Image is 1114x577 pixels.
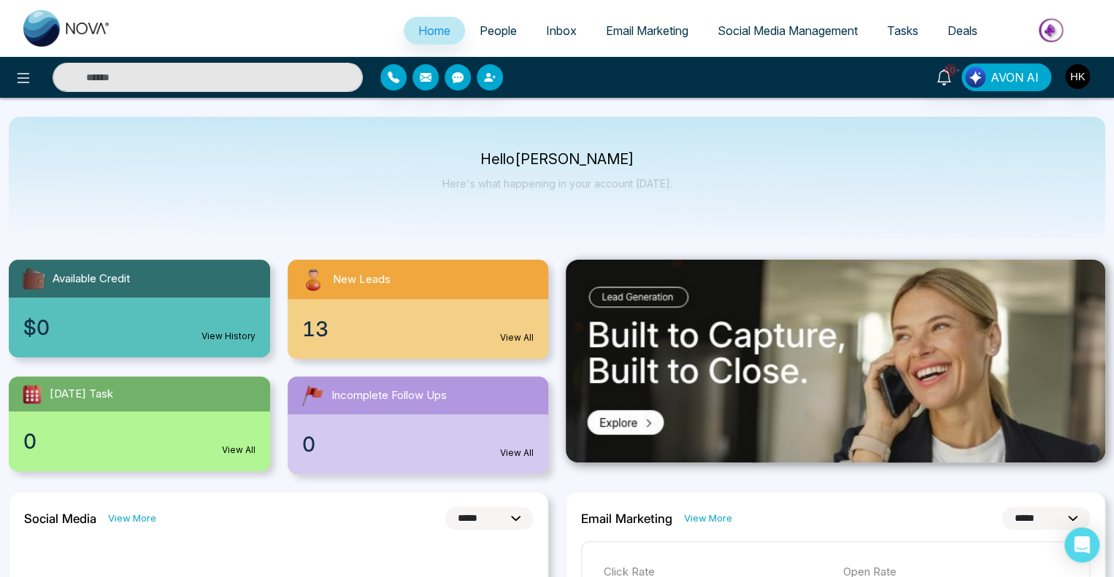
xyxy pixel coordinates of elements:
span: 0 [302,429,315,460]
a: View History [201,330,256,343]
span: Inbox [546,23,577,38]
p: Hello [PERSON_NAME] [442,153,672,166]
img: newLeads.svg [299,266,327,293]
p: Here's what happening in your account [DATE]. [442,177,672,190]
img: Market-place.gif [999,14,1105,47]
span: Deals [948,23,977,38]
h2: Email Marketing [581,511,672,526]
a: Incomplete Follow Ups0View All [279,376,558,474]
span: Tasks [887,23,918,38]
img: todayTask.svg [20,382,44,406]
a: People [465,17,531,44]
span: New Leads [333,271,391,288]
img: User Avatar [1065,64,1090,89]
span: 13 [302,314,329,344]
a: New Leads13View All [279,260,558,359]
a: Deals [933,17,992,44]
a: View All [500,331,534,344]
img: availableCredit.svg [20,266,47,292]
span: People [480,23,517,38]
img: Lead Flow [965,67,986,88]
img: followUps.svg [299,382,326,408]
a: 10+ [926,63,961,89]
span: Email Marketing [606,23,688,38]
a: Email Marketing [591,17,703,44]
img: Nova CRM Logo [23,10,111,47]
span: $0 [23,312,50,343]
a: Home [404,17,465,44]
div: Open Intercom Messenger [1064,527,1099,562]
a: Social Media Management [703,17,872,44]
span: 10+ [944,63,957,77]
a: Tasks [872,17,933,44]
button: AVON AI [961,63,1051,91]
a: View More [684,511,732,525]
a: View All [222,444,256,457]
a: Inbox [531,17,591,44]
a: View All [500,446,534,460]
span: Available Credit [53,271,130,287]
a: View More [108,511,156,525]
h2: Social Media [24,511,96,526]
span: AVON AI [991,69,1039,86]
span: [DATE] Task [50,386,113,403]
span: Incomplete Follow Ups [331,387,447,404]
span: 0 [23,426,37,457]
span: Home [418,23,450,38]
img: . [566,260,1105,462]
span: Social Media Management [718,23,858,38]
